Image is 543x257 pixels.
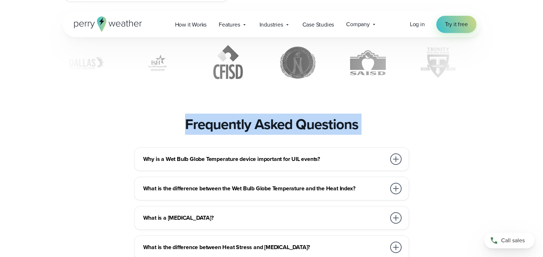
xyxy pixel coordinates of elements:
[302,20,334,29] span: Case Studies
[501,236,525,245] span: Call sales
[436,16,476,33] a: Try it free
[210,45,246,81] div: 3 of 12
[280,45,316,81] img: Northside ISD
[420,45,456,81] img: Trinity Episcopal School, Austin
[296,17,340,32] a: Case Studies
[69,45,105,81] img: Dallas ISD
[63,45,481,84] div: slideshow
[420,45,456,81] div: 6 of 12
[280,45,316,81] div: 4 of 12
[143,155,386,163] h3: Why is a Wet Bulb Globe Temperature device important for UIL events?
[140,45,175,81] img: Fort Sam Houston ISD
[219,20,240,29] span: Features
[346,20,370,29] span: Company
[69,45,105,81] div: 1 of 12
[210,45,246,81] img: Cypress-Fairbanks ISD
[484,233,534,248] a: Call sales
[143,214,386,222] h3: What is a [MEDICAL_DATA]?
[260,20,283,29] span: Industries
[169,17,213,32] a: How it Works
[143,243,386,252] h3: What is the difference between Heat Stress and [MEDICAL_DATA]?
[445,20,468,29] span: Try it free
[185,116,358,133] h3: Frequently Asked Questions
[410,20,425,28] span: Log in
[350,45,386,81] div: 5 of 12
[410,20,425,29] a: Log in
[175,20,207,29] span: How it Works
[143,184,386,193] h3: What is the difference between the Wet Bulb Globe Temperature and the Heat Index?
[140,45,175,81] div: 2 of 12
[350,45,386,81] img: San Antonio ISD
